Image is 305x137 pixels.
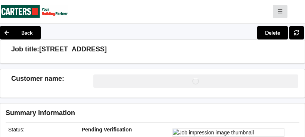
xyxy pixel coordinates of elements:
[3,126,77,133] div: Status :
[6,109,223,117] h3: Summary information
[82,127,132,133] b: Pending Verification
[11,74,93,83] h3: Customer name :
[257,26,288,39] button: Delete
[39,45,107,54] h3: [STREET_ADDRESS]
[172,128,284,137] img: Job impression image thumbnail
[11,45,39,54] h3: Job title:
